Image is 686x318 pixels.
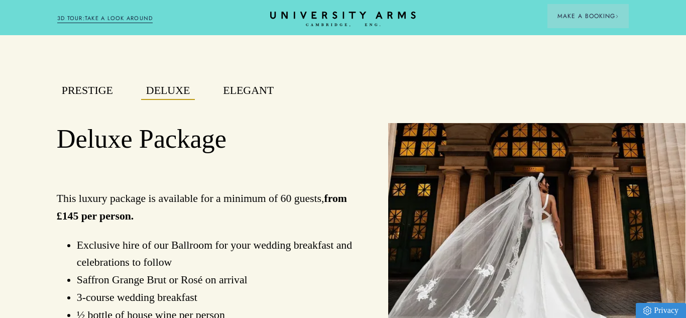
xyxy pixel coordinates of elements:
[636,303,686,318] a: Privacy
[77,237,354,272] li: Exclusive hire of our Ballroom for your wedding breakfast and celebrations to follow
[57,190,354,225] p: This luxury package is available for a minimum of 60 guests,
[57,14,153,23] a: 3D TOUR:TAKE A LOOK AROUND
[557,12,619,21] span: Make a Booking
[57,192,347,222] strong: from £145 per person.
[57,123,354,155] h2: Deluxe Package
[270,12,416,27] a: Home
[615,15,619,18] img: Arrow icon
[77,289,354,306] li: 3-course wedding breakfast
[141,82,195,100] button: Deluxe
[218,82,279,100] button: Elegant
[77,271,354,289] li: Saffron Grange Brut or Rosé on arrival
[57,82,118,100] button: Prestige
[547,4,629,28] button: Make a BookingArrow icon
[643,306,651,315] img: Privacy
